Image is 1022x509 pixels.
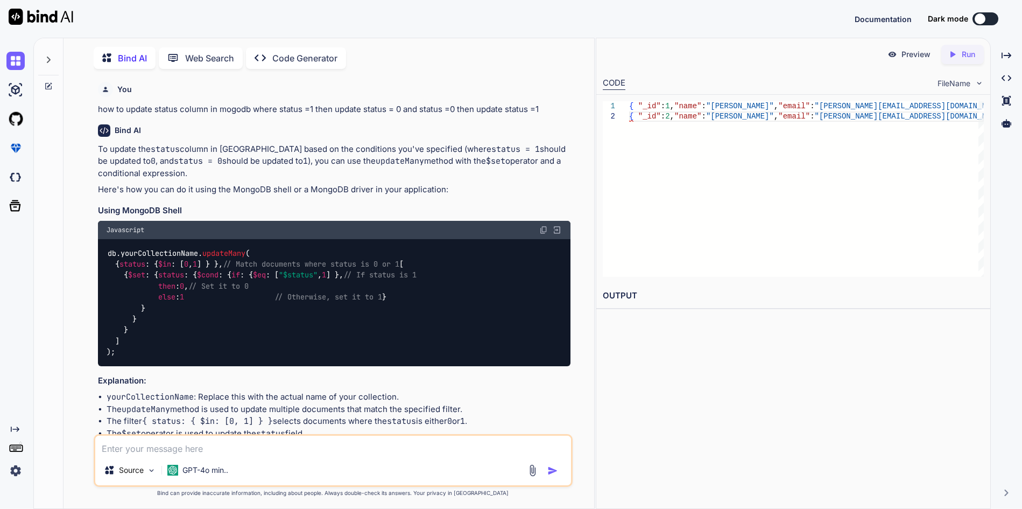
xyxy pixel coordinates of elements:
[447,416,452,427] code: 0
[778,102,810,110] span: "email"
[303,156,308,166] code: 1
[552,225,562,235] img: Open in Browser
[701,102,706,110] span: :
[119,465,144,476] p: Source
[142,416,273,427] code: { status: { $in: [0, 1] } }
[6,81,25,99] img: ai-studio
[107,415,570,428] li: The filter selects documents where the is either or .
[975,79,984,88] img: chevron down
[376,156,424,166] code: updateMany
[107,391,570,403] li: : Replace this with the actual name of your collection.
[814,102,1009,110] span: "[PERSON_NAME][EMAIL_ADDRESS][DOMAIN_NAME]"
[638,102,660,110] span: "_id"
[701,112,706,121] span: :
[94,489,572,497] p: Bind can provide inaccurate information, including about people. Always double-check its answers....
[629,102,633,110] span: {
[855,13,912,25] button: Documentation
[107,248,417,358] code: db. . ( { : { : [ , ] } }, [ { : { : { : { : { : [ , ] }, : , : } } } } ] );
[6,462,25,480] img: settings
[773,102,778,110] span: ,
[98,205,570,217] h3: Using MongoDB Shell
[151,156,156,166] code: 0
[6,168,25,186] img: darkCloudIdeIcon
[197,270,219,280] span: $cond
[706,102,773,110] span: "[PERSON_NAME]"
[6,139,25,157] img: premium
[887,50,897,59] img: preview
[547,465,558,476] img: icon
[855,15,912,24] span: Documentation
[98,103,570,116] p: how to update status column in mogodb where status =1 then update status = 0 and status =0 then u...
[107,226,144,234] span: Javascript
[603,77,625,90] div: CODE
[6,110,25,128] img: githubLight
[188,281,249,291] span: // Set it to 0
[938,78,970,89] span: FileName
[665,102,669,110] span: 1
[121,248,198,258] span: yourCollectionName
[122,404,170,415] code: updateMany
[629,112,633,121] span: {
[174,156,222,166] code: status = 0
[98,184,570,196] p: Here's how you can do it using the MongoDB shell or a MongoDB driver in your application:
[773,112,778,121] span: ,
[526,464,539,477] img: attachment
[107,392,194,402] code: yourCollectionName
[962,49,975,60] p: Run
[185,52,234,65] p: Web Search
[706,112,773,121] span: "[PERSON_NAME]"
[638,112,660,121] span: "_id"
[151,144,180,155] code: status
[167,465,178,476] img: GPT-4o mini
[810,112,814,121] span: :
[665,112,669,121] span: 2
[117,84,132,95] h6: You
[901,49,931,60] p: Preview
[596,283,991,309] h2: OUTPUT
[674,112,701,121] span: "name"
[9,9,73,25] img: Bind AI
[184,259,188,269] span: 0
[158,270,184,280] span: status
[778,112,810,121] span: "email"
[279,270,318,280] span: "$status"
[810,102,814,110] span: :
[460,416,465,427] code: 1
[539,226,548,234] img: copy
[180,281,184,291] span: 0
[669,112,674,121] span: ,
[674,102,701,110] span: "name"
[202,248,245,258] span: updateMany
[98,143,570,180] p: To update the column in [GEOGRAPHIC_DATA] based on the conditions you've specified (where should ...
[928,13,968,24] span: Dark mode
[491,144,540,155] code: status = 1
[118,52,147,65] p: Bind AI
[98,375,570,387] h3: Explanation:
[660,102,665,110] span: :
[669,102,674,110] span: ,
[603,101,615,111] div: 1
[180,292,184,302] span: 1
[387,416,416,427] code: status
[182,465,228,476] p: GPT-4o min..
[158,281,175,291] span: then
[274,292,382,302] span: // Otherwise, set it to 1
[223,259,399,269] span: // Match documents where status is 0 or 1
[115,125,141,136] h6: Bind AI
[119,259,145,269] span: status
[343,270,417,280] span: // If status is 1
[6,52,25,70] img: chat
[122,428,141,439] code: $set
[193,259,197,269] span: 1
[158,292,175,302] span: else
[231,270,240,280] span: if
[128,270,145,280] span: $set
[147,466,156,475] img: Pick Models
[486,156,505,166] code: $set
[322,270,326,280] span: 1
[158,259,171,269] span: $in
[253,270,266,280] span: $eq
[814,112,1009,121] span: "[PERSON_NAME][EMAIL_ADDRESS][DOMAIN_NAME]"
[107,403,570,416] li: The method is used to update multiple documents that match the specified filter.
[107,428,570,440] li: The operator is used to update the field.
